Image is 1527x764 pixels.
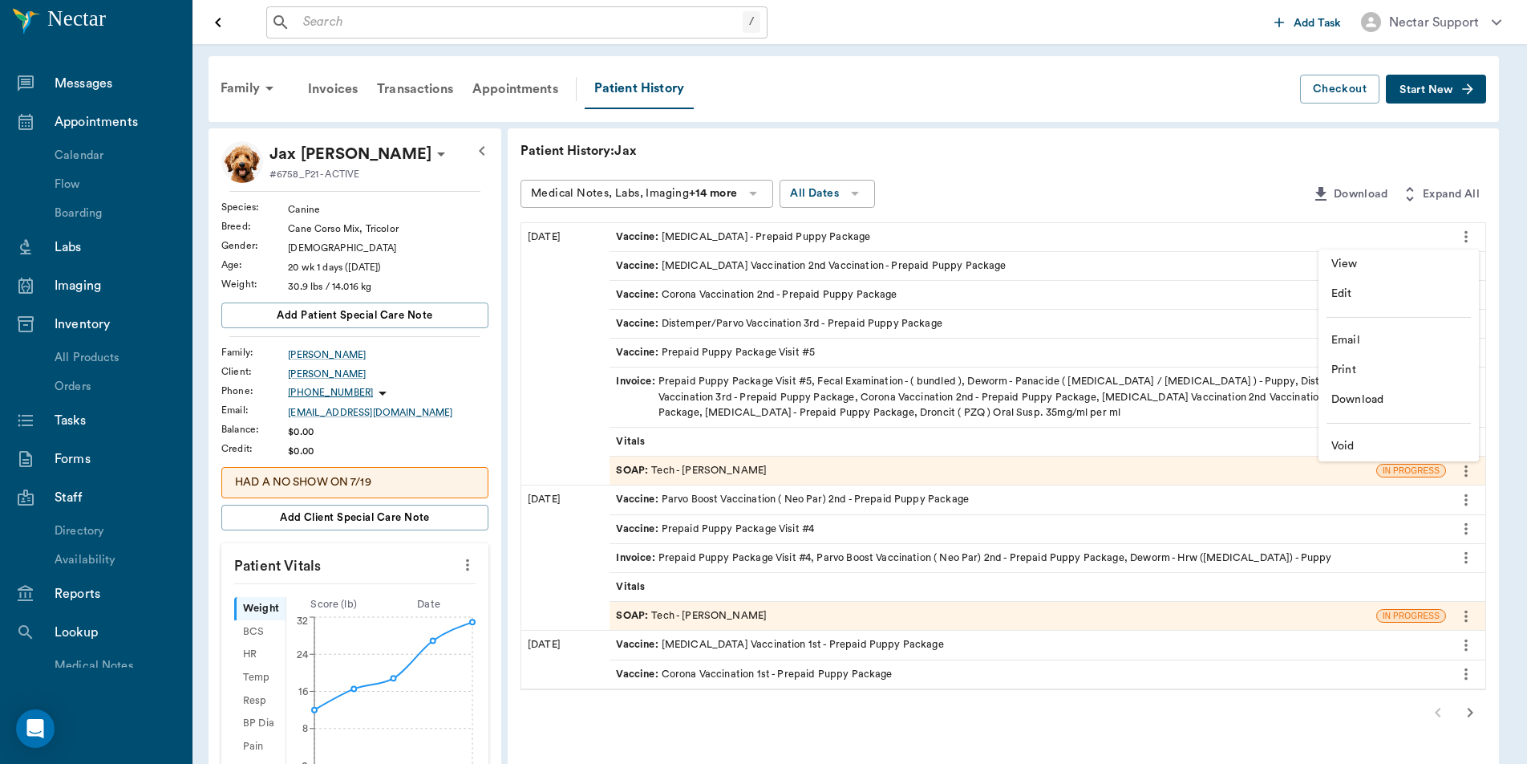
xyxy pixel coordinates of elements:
[1331,286,1466,303] span: Edit
[1331,438,1466,455] span: Void
[1331,256,1466,273] span: View
[1331,392,1466,408] span: Download
[1331,332,1466,349] span: Email
[1331,362,1466,379] span: Print
[16,709,55,748] div: Open Intercom Messenger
